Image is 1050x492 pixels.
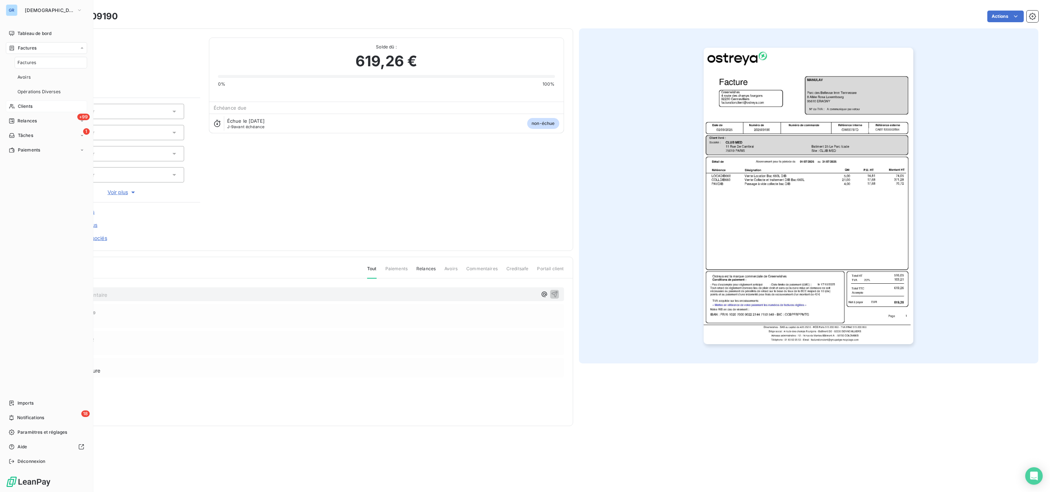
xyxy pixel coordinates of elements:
[17,118,37,124] span: Relances
[6,441,87,453] a: Aide
[81,410,90,417] span: 18
[537,265,564,278] span: Portail client
[18,45,36,51] span: Factures
[108,189,137,196] span: Voir plus
[17,59,36,66] span: Factures
[17,88,61,95] span: Opérations Diverses
[18,103,32,110] span: Clients
[227,125,265,129] span: avant échéance
[542,81,555,87] span: 100%
[416,265,436,278] span: Relances
[83,128,90,135] span: 1
[17,444,27,450] span: Aide
[6,476,51,488] img: Logo LeanPay
[44,188,200,196] button: Voir plus
[214,105,247,111] span: Échéance due
[18,132,33,139] span: Tâches
[17,429,67,436] span: Paramètres et réglages
[444,265,458,278] span: Avoirs
[77,114,90,120] span: +99
[18,147,40,153] span: Paiements
[218,81,225,87] span: 0%
[527,118,559,129] span: non-échue
[987,11,1024,22] button: Actions
[506,265,529,278] span: Creditsafe
[25,7,74,13] span: [DEMOGRAPHIC_DATA]
[704,48,913,344] img: invoice_thumbnail
[367,265,377,279] span: Tout
[218,44,555,50] span: Solde dû :
[17,400,34,406] span: Imports
[6,4,17,16] div: GR
[17,30,51,37] span: Tableau de bord
[227,124,234,129] span: J-9
[466,265,498,278] span: Commentaires
[17,414,44,421] span: Notifications
[57,46,200,52] span: GW00797D
[17,458,46,465] span: Déconnexion
[227,118,265,124] span: Échue le [DATE]
[385,265,408,278] span: Paiements
[17,74,31,80] span: Avoirs
[355,50,417,72] span: 619,26 €
[1025,467,1043,485] div: Open Intercom Messenger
